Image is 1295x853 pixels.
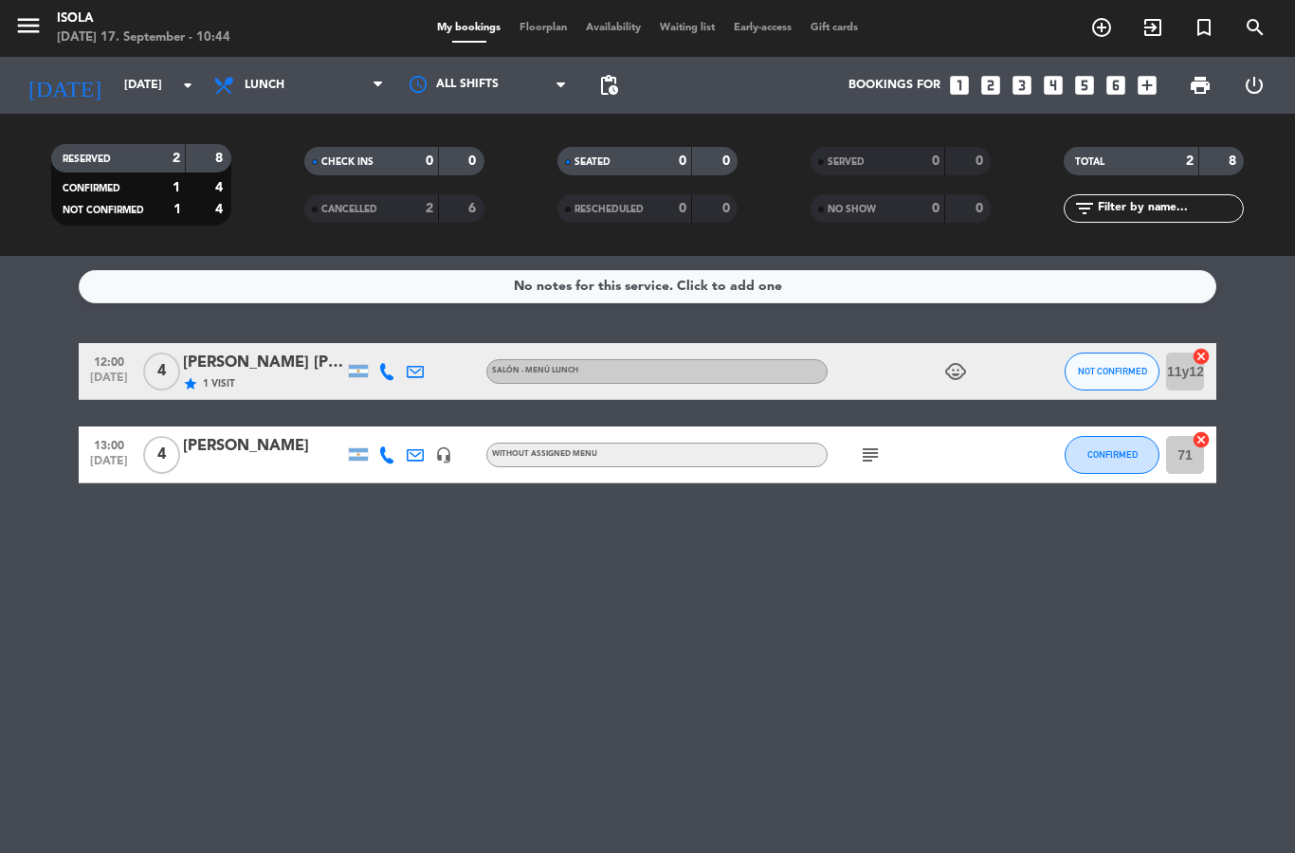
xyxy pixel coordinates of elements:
span: Without assigned menu [492,450,597,458]
strong: 4 [215,203,227,216]
i: add_box [1135,73,1159,98]
span: 13:00 [85,433,133,455]
i: looks_one [947,73,972,98]
span: 1 Visit [203,376,235,391]
div: [PERSON_NAME] [183,434,344,459]
span: [DATE] [85,372,133,393]
strong: 0 [426,154,433,168]
i: filter_list [1073,197,1096,220]
i: looks_6 [1103,73,1128,98]
i: turned_in_not [1193,16,1215,39]
span: CONFIRMED [63,184,120,193]
div: Isola [57,9,230,28]
strong: 1 [173,203,181,216]
div: LOG OUT [1227,57,1281,114]
span: Waiting list [650,23,724,33]
i: looks_4 [1041,73,1066,98]
span: SERVED [828,157,865,167]
span: Special reservation [1178,11,1230,44]
span: Salón - Menú Lunch [492,367,578,374]
strong: 4 [215,181,227,194]
i: star [183,376,198,391]
strong: 0 [932,154,939,168]
span: Floorplan [510,23,576,33]
strong: 0 [976,202,987,215]
span: Availability [576,23,650,33]
strong: 0 [722,202,734,215]
span: 4 [143,353,180,390]
i: subject [859,444,882,466]
span: [DATE] [85,455,133,477]
strong: 0 [468,154,480,168]
span: Gift cards [801,23,867,33]
i: [DATE] [14,64,115,106]
button: CONFIRMED [1065,436,1159,474]
strong: 2 [1186,154,1194,168]
span: TOTAL [1075,157,1104,167]
i: add_circle_outline [1090,16,1113,39]
i: menu [14,11,43,40]
div: [DATE] 17. September - 10:44 [57,28,230,47]
span: RESCHEDULED [575,205,644,214]
strong: 2 [426,202,433,215]
span: CHECK INS [321,157,374,167]
span: My bookings [428,23,510,33]
strong: 6 [468,202,480,215]
button: menu [14,11,43,46]
span: Bookings for [848,79,940,92]
span: CANCELLED [321,205,377,214]
i: looks_5 [1072,73,1097,98]
span: CONFIRMED [1087,449,1138,460]
i: exit_to_app [1141,16,1164,39]
div: [PERSON_NAME] [PERSON_NAME] [183,351,344,375]
span: NOT CONFIRMED [1078,366,1147,376]
strong: 0 [932,202,939,215]
i: cancel [1192,347,1211,366]
i: looks_3 [1010,73,1034,98]
i: headset_mic [435,446,452,463]
span: NO SHOW [828,205,876,214]
strong: 8 [1229,154,1240,168]
span: 4 [143,436,180,474]
span: BOOK TABLE [1076,11,1127,44]
strong: 1 [173,181,180,194]
span: pending_actions [597,74,620,97]
input: Filter by name... [1096,198,1243,219]
i: search [1244,16,1267,39]
i: power_settings_new [1243,74,1266,97]
span: SEATED [575,157,611,167]
strong: 0 [722,154,734,168]
i: looks_two [978,73,1003,98]
span: NOT CONFIRMED [63,206,144,215]
i: child_care [944,360,967,383]
div: No notes for this service. Click to add one [514,276,782,298]
span: 12:00 [85,350,133,372]
span: SEARCH [1230,11,1281,44]
strong: 0 [976,154,987,168]
strong: 2 [173,152,180,165]
i: arrow_drop_down [176,74,199,97]
button: NOT CONFIRMED [1065,353,1159,390]
span: RESERVED [63,154,111,164]
span: Early-access [724,23,801,33]
span: WALK IN [1127,11,1178,44]
strong: 8 [215,152,227,165]
strong: 0 [679,202,686,215]
span: print [1189,74,1212,97]
strong: 0 [679,154,686,168]
i: cancel [1192,430,1211,449]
